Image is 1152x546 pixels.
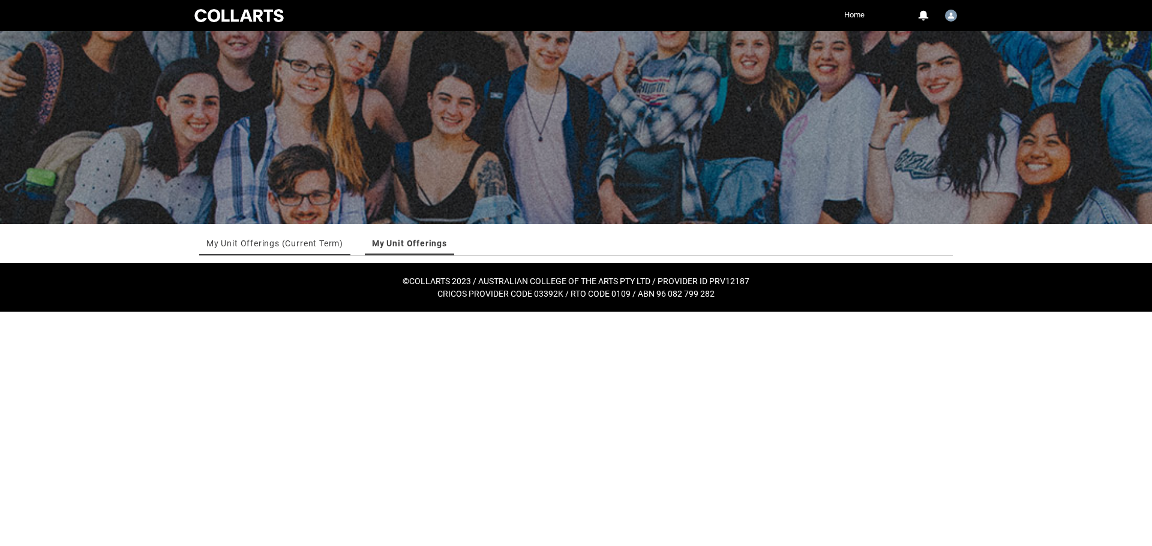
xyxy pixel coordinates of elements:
[841,6,868,24] a: Home
[372,231,447,255] a: My Unit Offerings
[199,231,350,255] li: My Unit Offerings (Current Term)
[942,5,960,24] button: User Profile Alex.Aldrich
[206,231,343,255] a: My Unit Offerings (Current Term)
[945,10,957,22] img: Alex.Aldrich
[365,231,454,255] li: My Unit Offerings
